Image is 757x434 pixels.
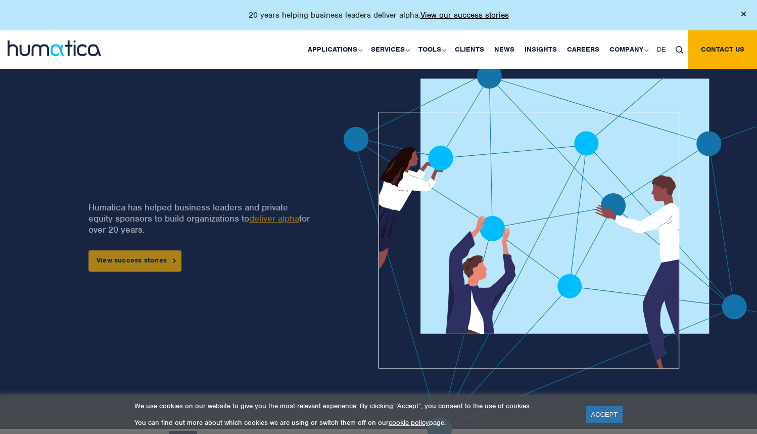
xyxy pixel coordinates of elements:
a: Careers [562,30,604,69]
a: View our success stories [420,10,509,20]
a: Tools [413,30,450,69]
a: News [489,30,519,69]
a: Company [604,30,652,69]
a: Applications [303,30,366,69]
a: cookie policy [389,418,429,427]
a: DE [652,30,671,69]
a: Contact us [688,30,757,69]
p: You can find out more about which cookies we are using or switch them off on our page. [134,418,574,427]
a: deliver alpha [249,213,299,224]
a: Services [366,30,413,69]
a: Insights [519,30,562,69]
img: search_icon [676,46,683,54]
p: Humatica has helped business leaders and private equity sponsors to build organizations to for ov... [88,202,310,235]
img: arrowicon [173,258,176,263]
span: DE [657,45,666,54]
a: View success stories [88,250,181,272]
p: We use cookies on our website to give you the most relevant experience. By clicking “Accept”, you... [134,402,574,410]
p: 20 years helping business leaders deliver alpha. [249,10,509,20]
a: Clients [450,30,489,69]
a: ACCEPT [586,406,623,423]
img: logo [8,40,101,56]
